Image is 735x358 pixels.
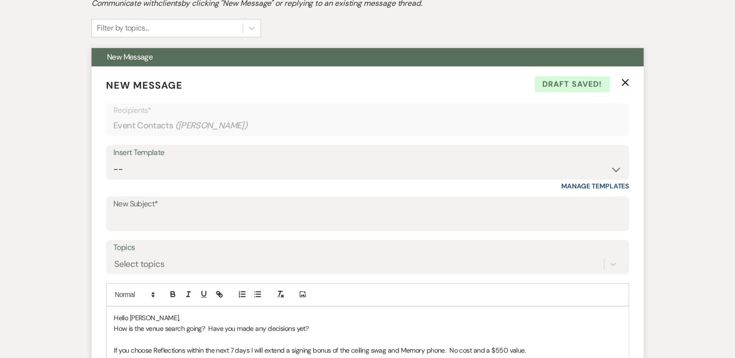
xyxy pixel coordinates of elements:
p: How is the venue search going? Have you made any decisions yet? [114,323,621,334]
span: Draft saved! [535,76,610,93]
span: New Message [106,79,183,92]
div: Select topics [114,257,165,270]
span: New Message [107,52,153,62]
div: Event Contacts [113,116,622,135]
div: Filter by topics... [97,22,149,34]
label: New Subject* [113,197,622,211]
a: Manage Templates [561,182,629,190]
p: Hello [PERSON_NAME], [114,312,621,323]
label: Topics [113,241,622,255]
div: Insert Template [113,146,622,160]
span: ( [PERSON_NAME] ) [175,119,247,132]
p: If you choose Reflections within the next 7 days I will extend a signing bonus of the ceiling swa... [114,345,621,356]
p: Recipients* [113,104,622,117]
